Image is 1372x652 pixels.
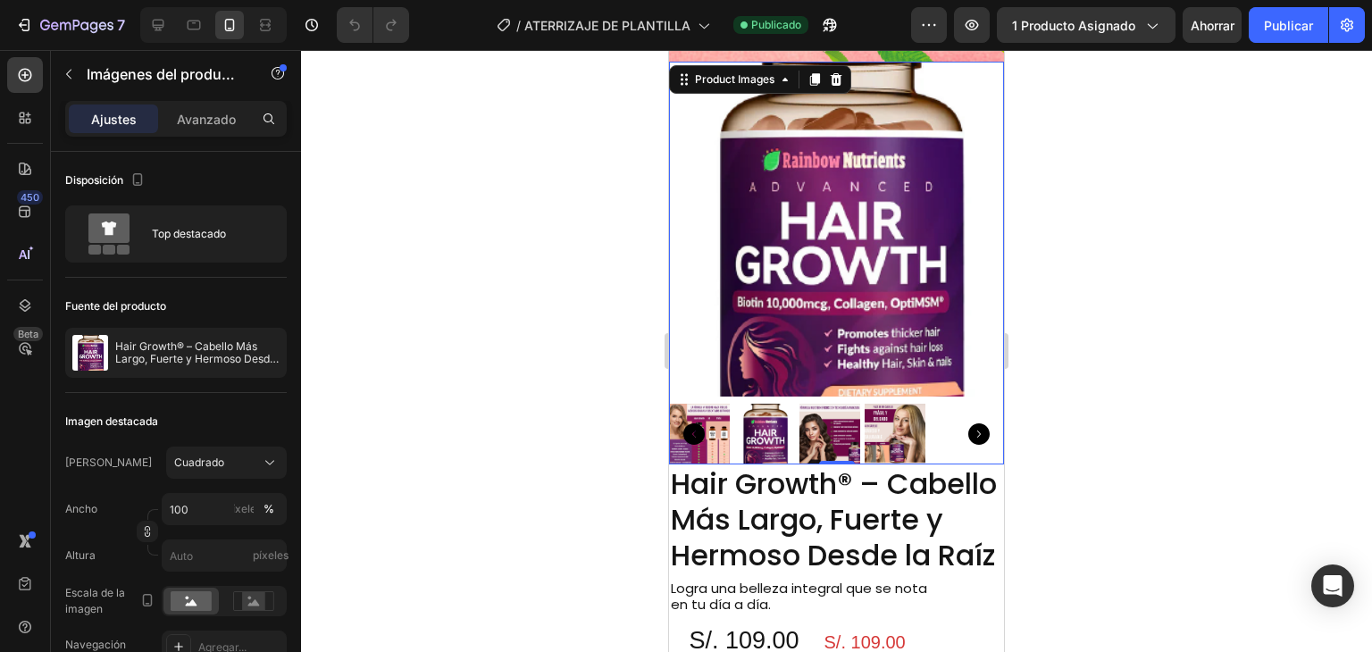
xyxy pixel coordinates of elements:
[65,502,97,515] font: Ancho
[516,18,521,33] font: /
[233,498,255,520] button: %
[91,112,137,127] font: Ajustes
[264,502,274,515] font: %
[337,7,409,43] div: Deshacer/Rehacer
[258,498,280,520] button: píxeles
[1183,7,1242,43] button: Ahorrar
[152,227,226,240] font: Top destacado
[1311,564,1354,607] div: Abrir Intercom Messenger
[65,548,96,562] font: Altura
[65,173,123,187] font: Disposición
[1191,18,1234,33] font: Ahorrar
[65,638,126,651] font: Navegación
[87,65,243,83] font: Imágenes del producto
[253,548,289,562] font: píxeles
[21,191,39,204] font: 450
[18,328,38,340] font: Beta
[65,586,125,615] font: Escala de la imagen
[115,339,279,378] font: Hair Growth® – Cabello Más Largo, Fuerte y Hermoso Desde la Raíz
[226,502,262,515] font: píxeles
[1012,18,1135,33] font: 1 producto asignado
[154,580,299,606] div: S/. 109.00
[166,447,287,479] button: Cuadrado
[65,299,166,313] font: Fuente del producto
[87,63,238,85] p: Imágenes del producto
[117,16,125,34] font: 7
[1264,18,1313,33] font: Publicar
[751,18,801,31] font: Publicado
[65,456,152,469] font: [PERSON_NAME]
[72,335,108,371] img: Imagen de característica del producto
[1249,7,1328,43] button: Publicar
[65,414,158,428] font: Imagen destacada
[524,18,690,33] font: ATERRIZAJE DE PLANTILLA
[162,493,287,525] input: píxeles%
[669,50,1004,652] iframe: Área de diseño
[997,7,1175,43] button: 1 producto asignado
[19,574,164,608] div: S/. 109.00
[162,539,287,572] input: píxeles
[177,112,236,127] font: Avanzado
[7,7,133,43] button: 7
[174,456,224,469] font: Cuadrado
